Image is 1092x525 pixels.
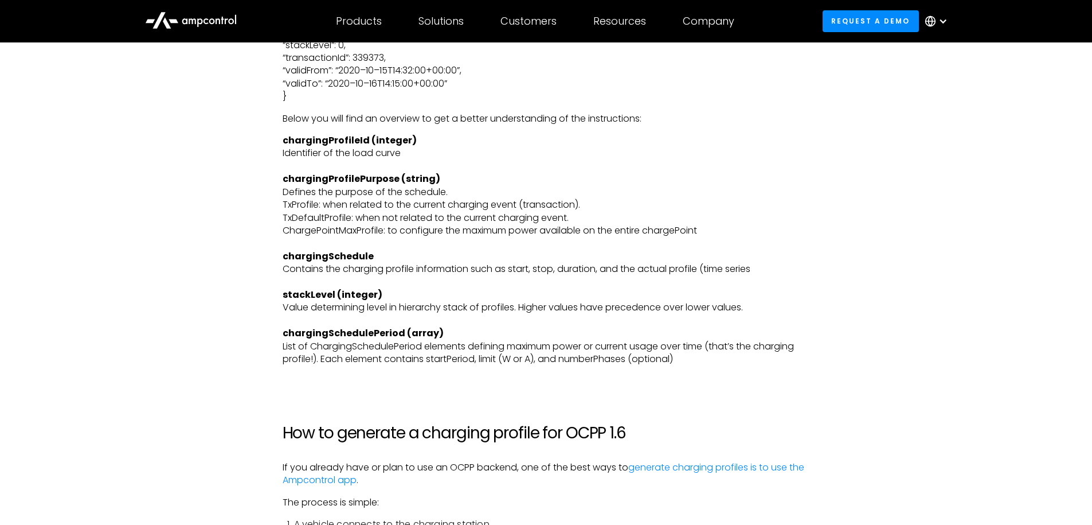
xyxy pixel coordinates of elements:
[418,15,464,28] div: Solutions
[283,288,382,301] strong: stackLevel (integer)
[283,461,810,487] p: If you already have or plan to use an OCPP backend, one of the best ways to .
[283,134,810,391] p: Identifier of the load curve Defines the purpose of the schedule. TxProfile: when related to the ...
[683,15,734,28] div: Company
[593,15,646,28] div: Resources
[283,172,440,185] strong: chargingProfilePurpose (string)
[283,461,804,487] a: generate charging profiles is to use the Ampcontrol app
[283,134,417,147] strong: chargingProfileId (integer)
[500,15,557,28] div: Customers
[283,250,374,263] strong: chargingSchedule
[283,496,810,509] p: The process is simple:
[336,15,382,28] div: Products
[283,112,810,125] p: Below you will find an overview to get a better understanding of the instructions:
[283,326,444,340] strong: chargingSchedulePeriod (array)
[283,423,810,443] h2: How to generate a charging profile for OCPP 1.6
[823,10,919,32] a: Request a demo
